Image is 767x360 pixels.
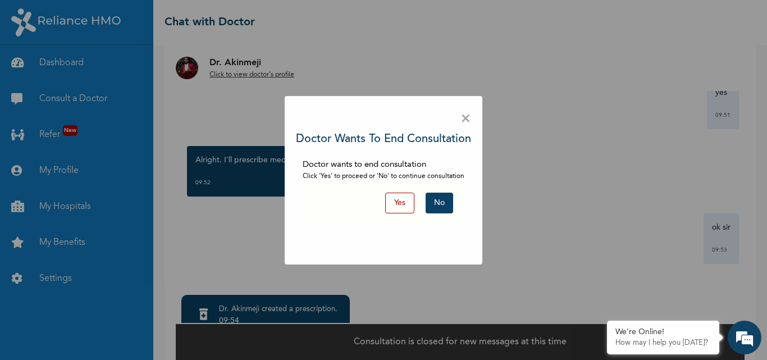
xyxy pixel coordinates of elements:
[615,339,711,348] p: How may I help you today?
[184,6,211,33] div: Minimize live chat window
[6,262,214,302] textarea: Type your message and hit 'Enter'
[615,327,711,337] div: We're Online!
[303,171,464,181] p: Click 'Yes' to proceed or 'No' to continue consultation
[303,159,464,172] p: Doctor wants to end consultation
[296,131,471,148] h3: Doctor wants to end consultation
[110,302,214,336] div: FAQs
[460,107,471,131] span: ×
[21,56,45,84] img: d_794563401_company_1708531726252_794563401
[426,193,453,213] button: No
[58,63,189,78] div: Chat with us now
[6,321,110,329] span: Conversation
[65,119,155,233] span: We're online!
[385,193,414,213] button: Yes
